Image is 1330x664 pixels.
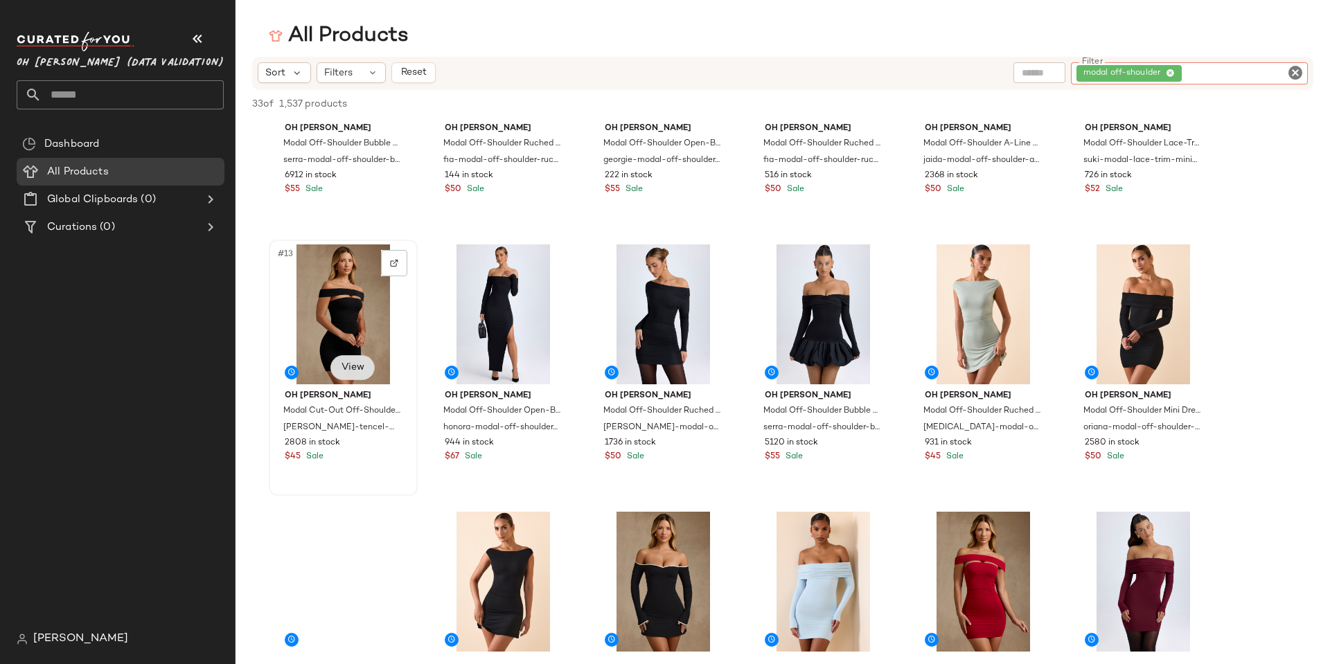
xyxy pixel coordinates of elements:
span: Oh [PERSON_NAME] [605,123,722,135]
span: $52 [1085,183,1100,196]
span: honora-modal-off-shoulder-open-back-maxi-dress-black [443,422,560,434]
span: Modal Cut-Out Off-Shoulder Mini Dress in Black [283,405,400,418]
span: 6912 in stock [285,170,337,182]
span: 1,537 products [279,97,347,111]
span: 2368 in stock [925,170,978,182]
i: Clear Filter [1287,64,1304,81]
span: Oh [PERSON_NAME] [925,123,1042,135]
span: $55 [605,183,620,196]
span: 144 in stock [445,170,493,182]
span: $50 [765,183,781,196]
img: svg%3e [390,259,398,267]
span: 2580 in stock [1085,437,1140,449]
span: oriana-modal-off-shoulder-mini-dress-black [1083,422,1200,434]
span: georgie-modal-off-shoulder-open-back-maxi-dress-black [603,154,720,167]
span: 2808 in stock [285,437,340,449]
span: Oh [PERSON_NAME] [445,390,562,402]
span: Dashboard [44,136,99,152]
div: All Products [269,22,409,50]
img: 11801-Black_Kyra_7.jpg [434,512,573,652]
img: svg%3e [22,137,36,151]
img: oriana-modal-off-shoulder-mini-dress-wine-red_1_241114054238.jpg [1074,512,1213,652]
span: Global Clipboards [47,192,138,208]
span: Oh [PERSON_NAME] [765,123,882,135]
span: Sale [943,452,964,461]
span: View [340,362,364,373]
span: 516 in stock [765,170,812,182]
img: honora-modal-off-shoulder-open-back-maxi-dress-black_1_241114052130.jpg [434,244,573,384]
span: Modal Off-Shoulder A-Line Mini Dress in Floral Print [923,138,1040,150]
img: cfy_white_logo.C9jOOHJF.svg [17,32,134,51]
span: 931 in stock [925,437,972,449]
span: Sale [303,452,323,461]
span: Modal Off-Shoulder Bubble Hem Mini Dress in Black [763,405,880,418]
span: [PERSON_NAME]-tencel-modal-cut-out-off-shoulder-mini-dress-black [283,422,400,434]
span: Modal Off-Shoulder Ruched Mini Dress in Black [763,138,880,150]
span: Oh [PERSON_NAME] [285,123,402,135]
img: 11801-SmokeGreen_Kyra_5_497b84e8-4073-49f6-b3fe-08d7ab3e24d0.jpg [914,244,1053,384]
span: Sale [623,185,643,194]
span: Sort [265,66,285,80]
span: #13 [276,247,296,261]
span: suki-modal-lace-trim-mini-dress-ivory [1083,154,1200,167]
img: stasia-tencel-modal-off-shoulder-a-line-mini-dress-black_1_250219023256.jpg [594,512,733,652]
span: $55 [285,183,300,196]
span: (0) [138,192,155,208]
span: $45 [925,451,941,463]
button: Reset [391,62,436,83]
span: [MEDICAL_DATA]-modal-off-shoulder-ruched-a-line-mini-dress-smoke-green [923,422,1040,434]
span: $50 [1085,451,1101,463]
img: chaya-tencel-modal-cut-out-off-shoulder-mini-dress-red_1_250304030536.jpg [914,512,1053,652]
span: $50 [605,451,621,463]
span: Curations [47,219,97,235]
span: Modal Off-Shoulder Bubble Hem Mini Dress in Wine Red [283,138,400,150]
span: Modal Off-Shoulder Lace-Trim Mini Dress in Ivory [1083,138,1200,150]
span: Oh [PERSON_NAME] [1085,390,1202,402]
span: Oh [PERSON_NAME] [445,123,562,135]
img: 12231-IceBlue_Oriana_7.jpg [754,512,893,652]
img: svg%3e [269,29,283,43]
span: Oh [PERSON_NAME] [925,390,1042,402]
span: Sale [462,452,482,461]
span: Modal Off-Shoulder Mini Dress in Black [1083,405,1200,418]
span: 5120 in stock [765,437,818,449]
span: Modal Off-Shoulder Open-Back Maxi Dress in Black [603,138,720,150]
span: [PERSON_NAME] [33,631,128,647]
span: $45 [285,451,301,463]
span: 222 in stock [605,170,653,182]
span: [PERSON_NAME]-modal-off-shoulder-ruched-mini-dress-black [603,422,720,434]
span: $50 [925,183,941,196]
span: Oh [PERSON_NAME] [765,390,882,402]
span: 33 of [252,97,274,111]
span: 1736 in stock [605,437,656,449]
span: Sale [1103,185,1123,194]
span: fia-modal-off-shoulder-ruched-mini-dress-chocolate-brown [443,154,560,167]
span: $55 [765,451,780,463]
span: modal off-shoulder [1083,67,1166,80]
span: 944 in stock [445,437,494,449]
span: Modal Off-Shoulder Ruched Mini Dress in Black [603,405,720,418]
span: Reset [400,67,426,78]
span: Sale [624,452,644,461]
span: jaida-modal-off-shoulder-a-line-mini-dress-floral-print [923,154,1040,167]
span: fia-modal-off-shoulder-ruched-mini-dress-black [763,154,880,167]
span: Oh [PERSON_NAME] [285,390,402,402]
span: 726 in stock [1085,170,1132,182]
span: Oh [PERSON_NAME] [1085,123,1202,135]
img: chaya-tencel-modal-cut-out-off-shoulder-mini-dress-black_1_250303044131.jpg [274,244,413,384]
span: Oh [PERSON_NAME] [605,390,722,402]
span: Oh [PERSON_NAME] (Data Validation) [17,47,224,72]
span: Sale [784,185,804,194]
span: $50 [445,183,461,196]
span: Filters [324,66,353,80]
img: svg%3e [17,634,28,645]
span: All Products [47,164,109,180]
span: Modal Off-Shoulder Ruched A-Line Mini Dress in Smoke Green [923,405,1040,418]
span: Modal Off-Shoulder Open-Back Maxi Dress in Black [443,405,560,418]
span: Modal Off-Shoulder Ruched Mini Dress in Chocolate Brown [443,138,560,150]
span: Sale [303,185,323,194]
span: $67 [445,451,459,463]
button: View [330,355,375,380]
span: (0) [97,219,114,235]
span: Sale [1104,452,1124,461]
